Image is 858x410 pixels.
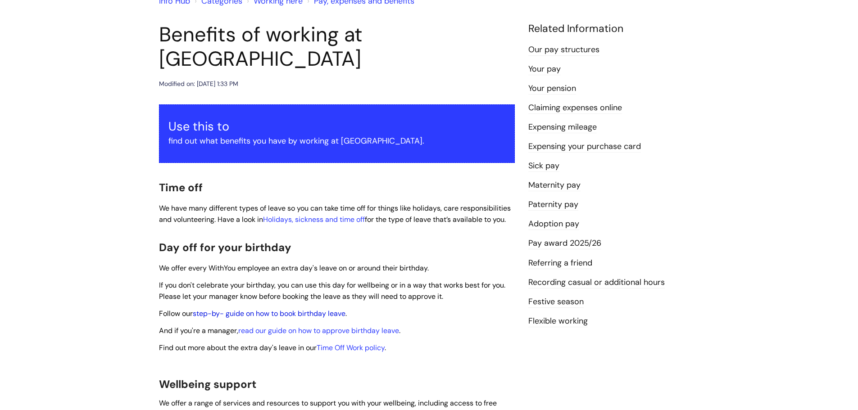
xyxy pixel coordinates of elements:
[528,23,699,35] h4: Related Information
[159,23,515,71] h1: Benefits of working at [GEOGRAPHIC_DATA]
[528,160,559,172] a: Sick pay
[528,141,641,153] a: Expensing your purchase card
[159,180,203,194] span: Time off
[528,257,592,269] a: Referring a friend
[528,296,584,308] a: Festive season
[528,44,599,56] a: Our pay structures
[528,63,561,75] a: Your pay
[528,277,665,288] a: Recording casual or additional hours
[193,309,345,318] a: step-by- guide on how to book birthday leave
[528,83,576,95] a: Your pension
[168,134,505,148] p: find out what benefits you have by working at [GEOGRAPHIC_DATA].
[159,263,429,273] span: We offer every WithYou employee an extra day's leave on or around their birthday.
[159,78,238,90] div: Modified on: [DATE] 1:33 PM
[528,218,579,230] a: Adoption pay
[528,315,588,327] a: Flexible working
[159,377,256,391] span: Wellbeing support
[159,280,505,301] span: If you don't celebrate your birthday, you can use this day for wellbeing or in a way that works b...
[159,309,347,318] span: Follow our .
[528,180,581,191] a: Maternity pay
[528,122,597,133] a: Expensing mileage
[238,326,399,335] a: read our guide on how to approve birthday leave
[317,343,385,352] a: Time Off Work policy
[168,119,505,134] h3: Use this to
[528,238,601,249] a: Pay award 2025/26
[159,343,386,352] span: Find out more about the extra day's leave in our .
[159,203,511,224] span: We have many different types of leave so you can take time off for things like holidays, care res...
[528,102,622,114] a: Claiming expenses online
[159,240,291,254] span: Day off for your birthday
[528,199,578,211] a: Paternity pay
[159,326,400,335] span: And if you're a manager, .
[263,215,365,224] a: Holidays, sickness and time off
